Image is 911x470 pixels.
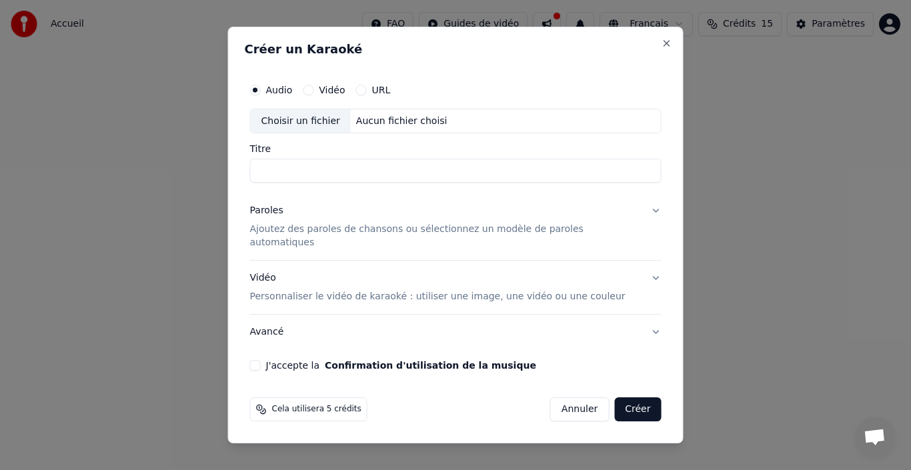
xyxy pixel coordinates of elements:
[250,145,662,154] label: Titre
[250,194,662,261] button: ParolesAjoutez des paroles de chansons ou sélectionnez un modèle de paroles automatiques
[251,109,351,133] div: Choisir un fichier
[250,271,626,303] div: Vidéo
[372,85,391,95] label: URL
[614,397,661,421] button: Créer
[325,361,536,370] button: J'accepte la
[266,361,536,370] label: J'accepte la
[250,261,662,314] button: VidéoPersonnaliser le vidéo de karaoké : utiliser une image, une vidéo ou une couleur
[245,43,667,55] h2: Créer un Karaoké
[250,223,640,250] p: Ajoutez des paroles de chansons ou sélectionnez un modèle de paroles automatiques
[266,85,293,95] label: Audio
[250,290,626,303] p: Personnaliser le vidéo de karaoké : utiliser une image, une vidéo ou une couleur
[319,85,345,95] label: Vidéo
[250,205,283,218] div: Paroles
[550,397,609,421] button: Annuler
[351,115,453,128] div: Aucun fichier choisi
[250,315,662,349] button: Avancé
[272,404,361,415] span: Cela utilisera 5 crédits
